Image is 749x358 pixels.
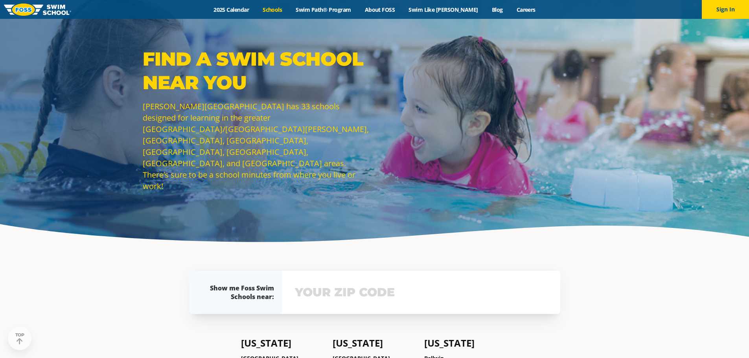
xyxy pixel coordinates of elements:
img: FOSS Swim School Logo [4,4,71,16]
a: About FOSS [358,6,402,13]
a: Swim Like [PERSON_NAME] [402,6,485,13]
h4: [US_STATE] [333,338,416,349]
input: YOUR ZIP CODE [293,281,549,304]
div: TOP [15,332,24,345]
p: [PERSON_NAME][GEOGRAPHIC_DATA] has 33 schools designed for learning in the greater [GEOGRAPHIC_DA... [143,101,371,192]
div: Show me Foss Swim Schools near: [205,284,274,301]
a: Swim Path® Program [289,6,358,13]
h4: [US_STATE] [241,338,325,349]
a: Blog [485,6,510,13]
h4: [US_STATE] [424,338,508,349]
p: Find a Swim School Near You [143,47,371,94]
a: Schools [256,6,289,13]
a: Careers [510,6,542,13]
a: 2025 Calendar [207,6,256,13]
